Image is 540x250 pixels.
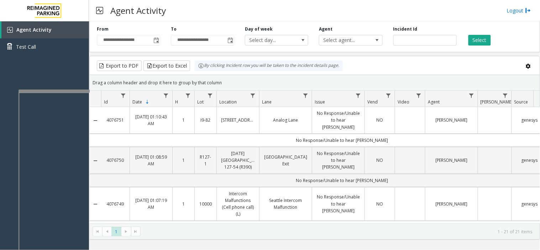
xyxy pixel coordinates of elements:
span: NO [377,117,383,123]
div: By clicking Incident row you will be taken to the incident details page. [195,60,343,71]
label: Agent [319,26,332,32]
a: [DATE] 01:08:59 AM [134,154,168,167]
a: [STREET_ADDRESS] [221,117,255,123]
a: [PERSON_NAME] [430,157,473,164]
h3: Agent Activity [107,2,169,19]
a: 1 [177,157,190,164]
button: Export to PDF [97,60,142,71]
label: To [171,26,177,32]
a: Agent Activity [1,21,89,38]
a: Collapse Details [90,118,101,123]
a: Collapse Details [90,158,101,164]
a: [PERSON_NAME] [430,117,473,123]
img: logout [525,7,531,14]
a: R127-1 [199,154,212,167]
span: H [175,99,178,105]
a: H Filter Menu [183,91,193,100]
span: Source [514,99,528,105]
img: infoIcon.svg [198,63,204,69]
div: Drag a column header and drop it here to group by that column [90,76,540,89]
span: Video [398,99,409,105]
a: [DATE] 01:10:43 AM [134,113,168,127]
a: NO [369,157,390,164]
span: Agent [428,99,440,105]
div: Data table [90,91,540,223]
a: NO [369,117,390,123]
span: NO [377,157,383,163]
span: Agent Activity [16,26,52,33]
img: pageIcon [96,2,103,19]
a: Collapse Details [90,201,101,207]
a: 4076750 [105,157,125,164]
label: Day of week [245,26,273,32]
span: Select agent... [319,35,369,45]
span: Page 1 [111,227,121,236]
span: Toggle popup [226,35,234,45]
a: NO [369,201,390,207]
a: Logout [507,7,531,14]
span: Date [132,99,142,105]
a: No Response/Unable to hear [PERSON_NAME] [316,193,360,214]
span: Test Call [16,43,36,50]
a: [GEOGRAPHIC_DATA] Exit [264,154,308,167]
a: Intercom Malfunctions (Cell phone call) (L) [221,190,255,218]
a: [DATE] 01:07:19 AM [134,197,168,211]
button: Select [468,35,491,46]
span: NO [377,201,383,207]
a: No Response/Unable to hear [PERSON_NAME] [316,110,360,131]
kendo-pager-info: 1 - 21 of 21 items [145,229,533,235]
button: Export to Excel [143,60,190,71]
span: Vend [367,99,378,105]
a: Analog Lane [264,117,308,123]
span: Id [104,99,108,105]
a: I9-82 [199,117,212,123]
span: [PERSON_NAME] [481,99,513,105]
label: Incident Id [393,26,418,32]
a: 1 [177,201,190,207]
a: Vend Filter Menu [384,91,393,100]
label: From [97,26,109,32]
a: Lot Filter Menu [205,91,215,100]
a: 10000 [199,201,212,207]
a: 4076751 [105,117,125,123]
a: Parker Filter Menu [500,91,510,100]
a: 1 [177,117,190,123]
span: Toggle popup [152,35,160,45]
a: Seattle Intercom Malfunction [264,197,308,211]
a: Location Filter Menu [248,91,258,100]
span: Lot [197,99,204,105]
span: Issue [315,99,325,105]
a: Issue Filter Menu [353,91,363,100]
a: Id Filter Menu [119,91,128,100]
a: Date Filter Menu [161,91,171,100]
a: Video Filter Menu [414,91,424,100]
a: 4076749 [105,201,125,207]
a: [PERSON_NAME] [430,201,473,207]
a: Lane Filter Menu [301,91,310,100]
a: Agent Filter Menu [467,91,476,100]
span: Location [219,99,237,105]
img: 'icon' [7,27,13,33]
span: Sortable [145,99,150,105]
span: Select day... [245,35,295,45]
a: No Response/Unable to hear [PERSON_NAME] [316,150,360,171]
span: Lane [262,99,272,105]
a: [DATE] [GEOGRAPHIC_DATA] 127-54 (R390) [221,150,255,171]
